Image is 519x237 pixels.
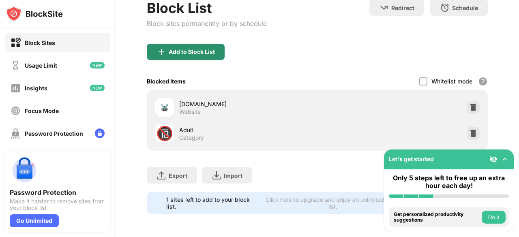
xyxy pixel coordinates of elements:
img: omni-setup-toggle.svg [501,155,509,163]
div: Make it harder to remove sites from your block list [10,198,105,211]
div: Export [169,172,187,179]
div: Go Unlimited [10,214,59,227]
div: [DOMAIN_NAME] [179,100,317,108]
div: Adult [179,126,317,134]
div: Whitelist mode [431,78,472,85]
div: 🔞 [156,125,173,142]
div: Password Protection [10,188,105,196]
img: favicons [160,102,169,112]
img: logo-blocksite.svg [6,6,63,22]
div: Import [224,172,242,179]
div: Add to Block List [169,49,215,55]
div: Focus Mode [25,107,59,114]
img: block-on.svg [11,38,21,48]
div: Usage Limit [25,62,57,69]
div: Schedule [452,4,478,11]
div: Password Protection [25,130,83,137]
img: lock-menu.svg [95,128,105,138]
img: push-password-protection.svg [10,156,39,185]
img: time-usage-off.svg [11,60,21,70]
img: insights-off.svg [11,83,21,93]
div: Blocked Items [147,78,186,85]
div: Let's get started [389,156,434,162]
img: focus-off.svg [11,106,21,116]
div: 1 sites left to add to your block list. [166,196,258,210]
div: Get personalized productivity suggestions [394,211,480,223]
button: Do it [482,211,506,224]
div: Category [179,134,204,141]
div: Insights [25,85,47,92]
div: Block sites permanently or by schedule [147,19,267,28]
img: new-icon.svg [90,62,105,68]
div: Click here to upgrade and enjoy an unlimited block list. [263,196,403,210]
div: Block Sites [25,39,55,46]
div: Website [179,108,201,115]
div: Redirect [391,4,414,11]
img: new-icon.svg [90,85,105,91]
div: Only 5 steps left to free up an extra hour each day! [389,174,509,190]
img: password-protection-off.svg [11,128,21,139]
img: eye-not-visible.svg [489,155,498,163]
